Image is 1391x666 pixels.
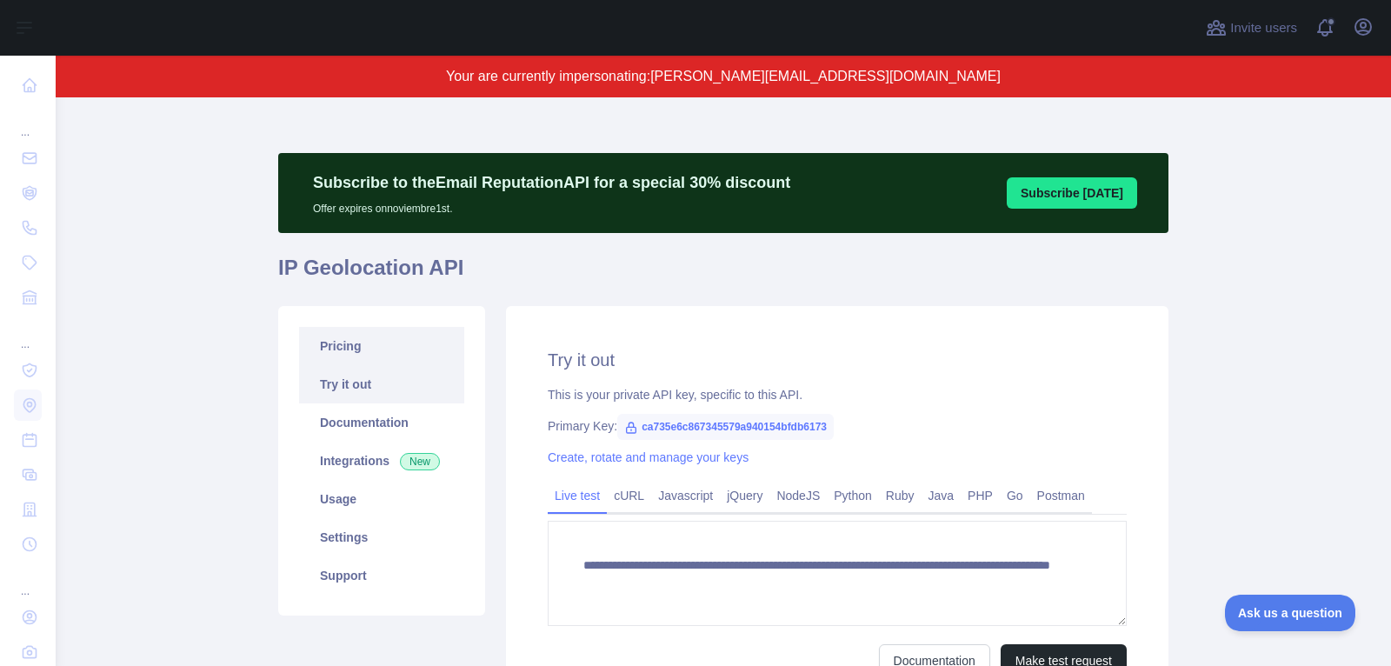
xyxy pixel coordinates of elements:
[299,327,464,365] a: Pricing
[720,482,769,509] a: jQuery
[299,442,464,480] a: Integrations New
[299,365,464,403] a: Try it out
[548,417,1127,435] div: Primary Key:
[827,482,879,509] a: Python
[548,482,607,509] a: Live test
[14,316,42,351] div: ...
[879,482,922,509] a: Ruby
[299,403,464,442] a: Documentation
[299,556,464,595] a: Support
[313,170,790,195] p: Subscribe to the Email Reputation API for a special 30 % discount
[14,104,42,139] div: ...
[607,482,651,509] a: cURL
[1202,14,1301,42] button: Invite users
[278,254,1168,296] h1: IP Geolocation API
[650,69,1001,83] span: [PERSON_NAME][EMAIL_ADDRESS][DOMAIN_NAME]
[313,195,790,216] p: Offer expires on noviembre 1st.
[1230,18,1297,38] span: Invite users
[299,518,464,556] a: Settings
[548,450,749,464] a: Create, rotate and manage your keys
[14,563,42,598] div: ...
[922,482,962,509] a: Java
[1030,482,1092,509] a: Postman
[400,453,440,470] span: New
[961,482,1000,509] a: PHP
[769,482,827,509] a: NodeJS
[548,386,1127,403] div: This is your private API key, specific to this API.
[299,480,464,518] a: Usage
[1007,177,1137,209] button: Subscribe [DATE]
[1000,482,1030,509] a: Go
[651,482,720,509] a: Javascript
[1225,595,1356,631] iframe: Toggle Customer Support
[548,348,1127,372] h2: Try it out
[446,69,650,83] span: Your are currently impersonating:
[617,414,834,440] span: ca735e6c867345579a940154bfdb6173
